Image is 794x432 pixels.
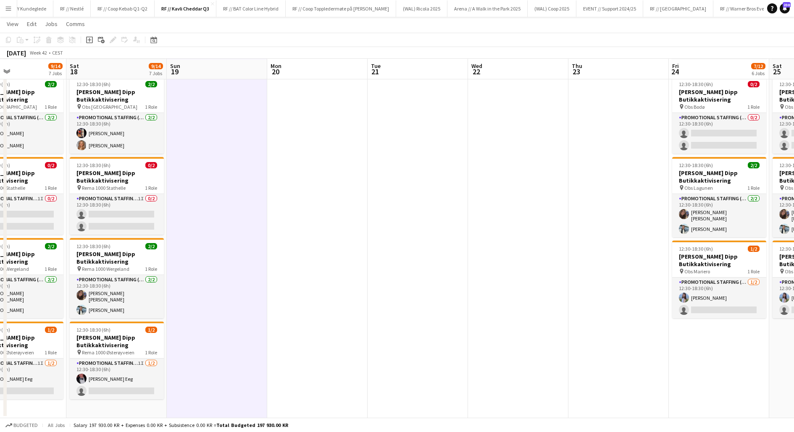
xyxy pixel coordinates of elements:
[45,162,57,168] span: 0/2
[216,422,288,428] span: Total Budgeted 197 930.00 KR
[74,422,288,428] div: Salary 197 930.00 KR + Expenses 0.00 KR + Subsistence 0.00 KR =
[45,81,57,87] span: 2/2
[45,104,57,110] span: 1 Role
[68,67,79,76] span: 18
[145,327,157,333] span: 1/2
[70,62,79,70] span: Sat
[672,278,766,318] app-card-role: Promotional Staffing (Promotional Staff)1/212:30-18:30 (6h)[PERSON_NAME]
[82,185,126,191] span: Rema 1000 Stathelle
[76,327,110,333] span: 12:30-18:30 (6h)
[471,62,482,70] span: Wed
[528,0,576,17] button: (WAL) Coop 2025
[70,169,164,184] h3: [PERSON_NAME] Dipp Butikkaktivisering
[679,162,713,168] span: 12:30-18:30 (6h)
[76,243,110,249] span: 12:30-18:30 (6h)
[76,162,110,168] span: 12:30-18:30 (6h)
[470,67,482,76] span: 22
[370,67,381,76] span: 21
[52,50,63,56] div: CEST
[145,81,157,87] span: 2/2
[49,70,62,76] div: 7 Jobs
[70,76,164,154] app-job-card: 12:30-18:30 (6h)2/2[PERSON_NAME] Dipp Butikkaktivisering Obs [GEOGRAPHIC_DATA]1 RolePromotional S...
[679,246,713,252] span: 12:30-18:30 (6h)
[7,49,26,57] div: [DATE]
[4,421,39,430] button: Budgeted
[780,3,790,13] a: 230
[771,67,782,76] span: 25
[145,349,157,356] span: 1 Role
[672,62,679,70] span: Fri
[24,18,40,29] a: Edit
[271,62,281,70] span: Mon
[672,169,766,184] h3: [PERSON_NAME] Dipp Butikkaktivisering
[45,266,57,272] span: 1 Role
[672,76,766,154] app-job-card: 12:30-18:30 (6h)0/2[PERSON_NAME] Dipp Butikkaktivisering Obs Bodø1 RolePromotional Staffing (Prom...
[672,113,766,154] app-card-role: Promotional Staffing (Promotional Staff)0/212:30-18:30 (6h)
[155,0,216,17] button: RF // Kavli Cheddar Q3
[13,422,38,428] span: Budgeted
[3,18,22,29] a: View
[7,20,18,28] span: View
[571,67,582,76] span: 23
[684,268,710,275] span: Obs Mariero
[45,20,58,28] span: Jobs
[783,2,791,8] span: 230
[170,62,180,70] span: Sun
[773,62,782,70] span: Sat
[45,349,57,356] span: 1 Role
[70,157,164,235] app-job-card: 12:30-18:30 (6h)0/2[PERSON_NAME] Dipp Butikkaktivisering Rema 1000 Stathelle1 RolePromotional Sta...
[145,266,157,272] span: 1 Role
[70,359,164,399] app-card-role: Promotional Staffing (Promotional Staff)1I1/212:30-18:30 (6h)[PERSON_NAME] Eeg
[149,70,163,76] div: 7 Jobs
[447,0,528,17] button: Arena // A Walk in the Park 2025
[684,104,705,110] span: Obs Bodø
[70,113,164,154] app-card-role: Promotional Staffing (Promotional Staff)2/212:30-18:30 (6h)[PERSON_NAME][PERSON_NAME]
[82,104,137,110] span: Obs [GEOGRAPHIC_DATA]
[672,241,766,318] app-job-card: 12:30-18:30 (6h)1/2[PERSON_NAME] Dipp Butikkaktivisering Obs Mariero1 RolePromotional Staffing (P...
[371,62,381,70] span: Tue
[747,185,760,191] span: 1 Role
[216,0,286,17] button: RF // BAT Color Line Hybrid
[70,88,164,103] h3: [PERSON_NAME] Dipp Butikkaktivisering
[42,18,61,29] a: Jobs
[66,20,85,28] span: Comms
[53,0,91,17] button: RF // Nestlé
[747,104,760,110] span: 1 Role
[70,194,164,235] app-card-role: Promotional Staffing (Promotional Staff)1I0/212:30-18:30 (6h)
[149,63,163,69] span: 9/14
[672,88,766,103] h3: [PERSON_NAME] Dipp Butikkaktivisering
[643,0,713,17] button: RF // [GEOGRAPHIC_DATA]
[672,157,766,237] app-job-card: 12:30-18:30 (6h)2/2[PERSON_NAME] Dipp Butikkaktivisering Obs Lagunen1 RolePromotional Staffing (P...
[751,63,765,69] span: 7/12
[679,81,713,87] span: 12:30-18:30 (6h)
[572,62,582,70] span: Thu
[752,70,765,76] div: 6 Jobs
[396,0,447,17] button: (WAL) Ricola 2025
[748,162,760,168] span: 2/2
[713,0,776,17] button: RF // Warner Bros Event
[82,266,129,272] span: Rema 1000 Wergeland
[747,268,760,275] span: 1 Role
[45,185,57,191] span: 1 Role
[46,422,66,428] span: All jobs
[169,67,180,76] span: 19
[70,238,164,318] app-job-card: 12:30-18:30 (6h)2/2[PERSON_NAME] Dipp Butikkaktivisering Rema 1000 Wergeland1 RolePromotional Sta...
[70,275,164,318] app-card-role: Promotional Staffing (Promotional Staff)2/212:30-18:30 (6h)[PERSON_NAME] [PERSON_NAME][PERSON_NAME]
[45,327,57,333] span: 1/2
[672,253,766,268] h3: [PERSON_NAME] Dipp Butikkaktivisering
[63,18,88,29] a: Comms
[145,243,157,249] span: 2/2
[671,67,679,76] span: 24
[27,20,37,28] span: Edit
[70,250,164,265] h3: [PERSON_NAME] Dipp Butikkaktivisering
[70,334,164,349] h3: [PERSON_NAME] Dipp Butikkaktivisering
[45,243,57,249] span: 2/2
[82,349,134,356] span: Rema 1000 Østerøyveien
[672,194,766,237] app-card-role: Promotional Staffing (Promotional Staff)2/212:30-18:30 (6h)[PERSON_NAME] [PERSON_NAME][PERSON_NAME]
[748,81,760,87] span: 0/2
